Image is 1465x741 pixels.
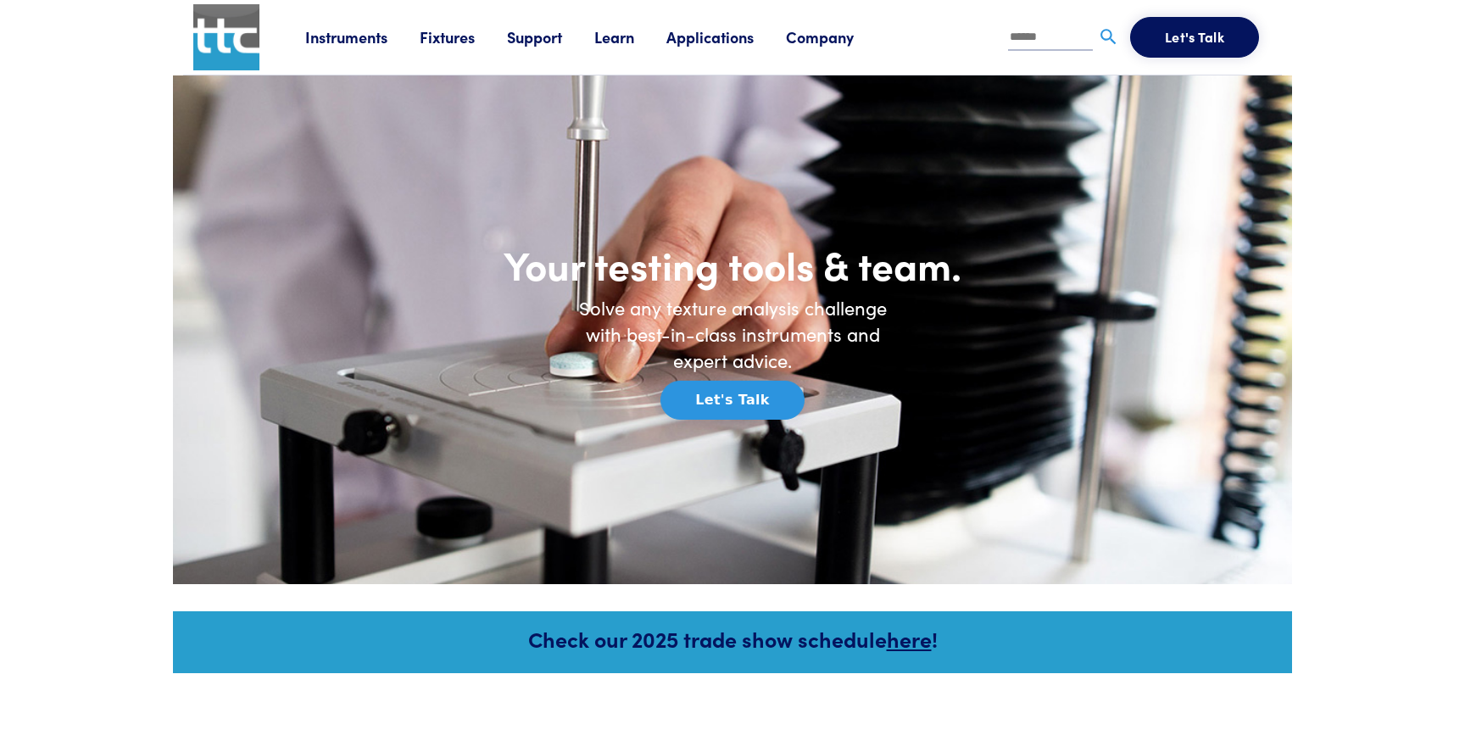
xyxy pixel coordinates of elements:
[660,381,804,420] button: Let's Talk
[887,624,932,654] a: here
[420,26,507,47] a: Fixtures
[1130,17,1259,58] button: Let's Talk
[563,295,902,373] h6: Solve any texture analysis challenge with best-in-class instruments and expert advice.
[393,240,1072,289] h1: Your testing tools & team.
[666,26,786,47] a: Applications
[305,26,420,47] a: Instruments
[786,26,886,47] a: Company
[193,4,259,70] img: ttc_logo_1x1_v1.0.png
[594,26,666,47] a: Learn
[196,624,1269,654] h5: Check our 2025 trade show schedule !
[507,26,594,47] a: Support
